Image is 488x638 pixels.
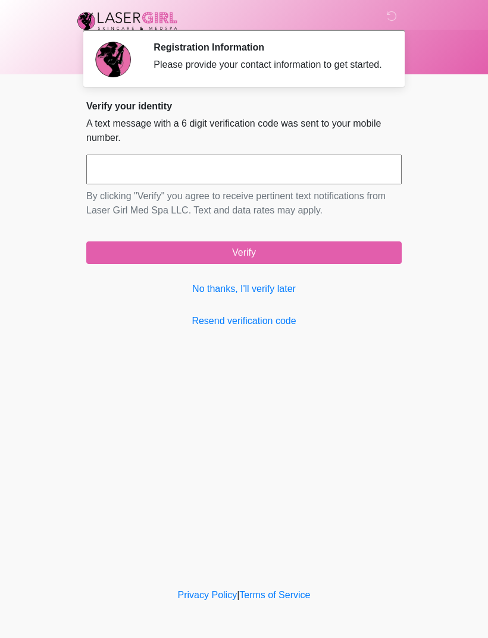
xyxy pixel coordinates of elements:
a: | [237,590,239,600]
h2: Registration Information [154,42,384,53]
a: Resend verification code [86,314,402,328]
img: Agent Avatar [95,42,131,77]
a: No thanks, I'll verify later [86,282,402,296]
button: Verify [86,241,402,264]
div: Please provide your contact information to get started. [154,58,384,72]
a: Terms of Service [239,590,310,600]
img: Laser Girl Med Spa LLC Logo [74,9,180,33]
p: A text message with a 6 digit verification code was sent to your mobile number. [86,117,402,145]
h2: Verify your identity [86,100,402,112]
a: Privacy Policy [178,590,237,600]
p: By clicking "Verify" you agree to receive pertinent text notifications from Laser Girl Med Spa LL... [86,189,402,218]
